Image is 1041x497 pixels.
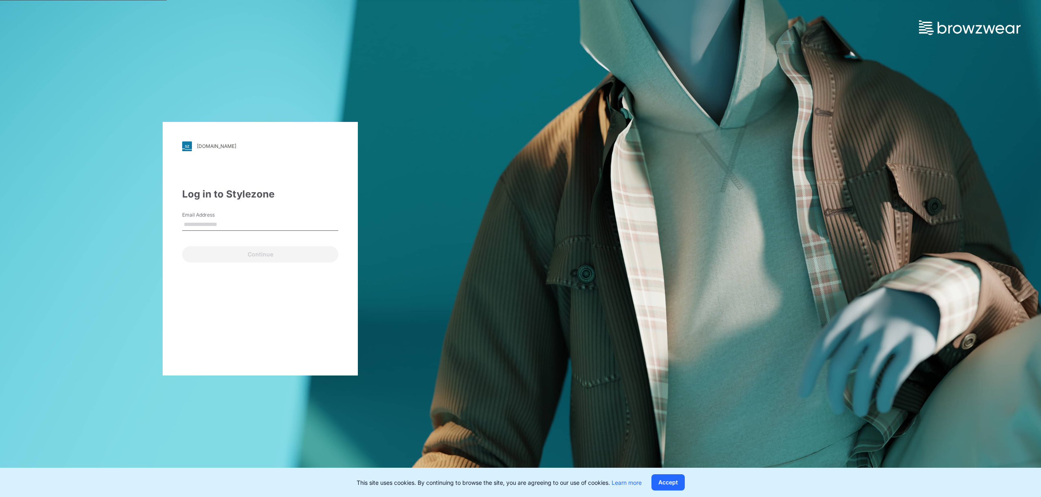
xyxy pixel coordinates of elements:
img: browzwear-logo.73288ffb.svg [919,20,1021,35]
img: svg+xml;base64,PHN2ZyB3aWR0aD0iMjgiIGhlaWdodD0iMjgiIHZpZXdCb3g9IjAgMCAyOCAyOCIgZmlsbD0ibm9uZSIgeG... [182,141,192,151]
label: Email Address [182,211,239,219]
button: Accept [651,474,685,490]
p: This site uses cookies. By continuing to browse the site, you are agreeing to our use of cookies. [357,478,642,487]
a: Learn more [612,479,642,486]
div: [DOMAIN_NAME] [197,143,236,149]
div: Log in to Stylezone [182,187,338,202]
a: [DOMAIN_NAME] [182,141,338,151]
